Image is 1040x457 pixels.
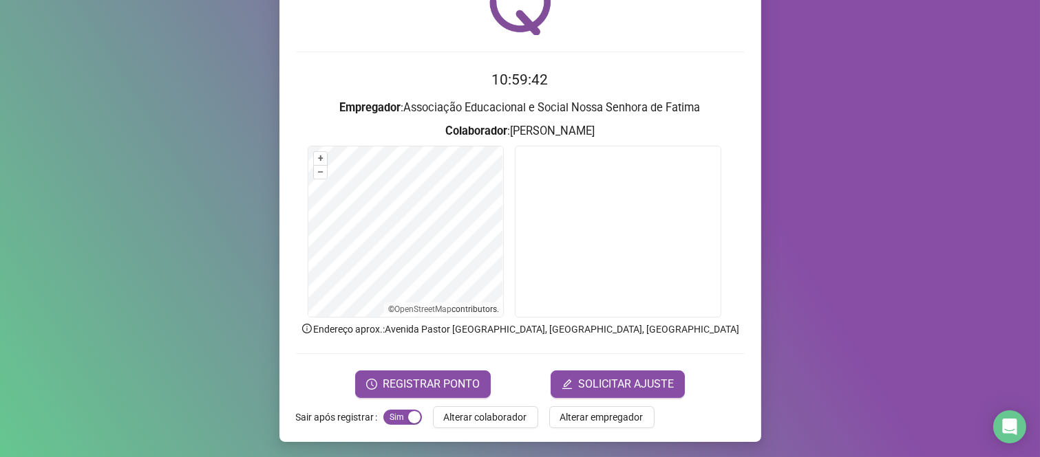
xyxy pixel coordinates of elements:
span: info-circle [301,322,313,335]
strong: Colaborador [445,124,507,137]
button: editSOLICITAR AJUSTE [551,370,685,398]
strong: Empregador [340,101,401,114]
span: clock-circle [366,379,377,390]
button: + [314,152,327,165]
span: edit [562,379,573,390]
span: Alterar empregador [560,410,644,425]
label: Sair após registrar [296,406,383,428]
time: 10:59:42 [492,71,549,88]
li: © contributors. [388,304,499,314]
span: REGISTRAR PONTO [383,376,480,392]
p: Endereço aprox. : Avenida Pastor [GEOGRAPHIC_DATA], [GEOGRAPHIC_DATA], [GEOGRAPHIC_DATA] [296,322,745,337]
button: REGISTRAR PONTO [355,370,491,398]
button: – [314,166,327,179]
a: OpenStreetMap [394,304,452,314]
button: Alterar empregador [549,406,655,428]
span: SOLICITAR AJUSTE [578,376,674,392]
div: Open Intercom Messenger [993,410,1026,443]
button: Alterar colaborador [433,406,538,428]
h3: : Associação Educacional e Social Nossa Senhora de Fatima [296,99,745,117]
span: Alterar colaborador [444,410,527,425]
h3: : [PERSON_NAME] [296,122,745,140]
